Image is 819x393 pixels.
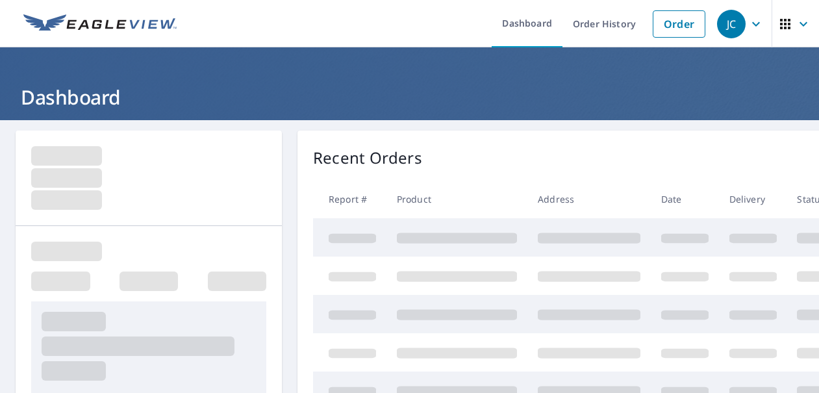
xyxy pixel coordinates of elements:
[653,10,705,38] a: Order
[313,146,422,170] p: Recent Orders
[651,180,719,218] th: Date
[719,180,787,218] th: Delivery
[386,180,527,218] th: Product
[16,84,803,110] h1: Dashboard
[313,180,386,218] th: Report #
[717,10,746,38] div: JC
[23,14,177,34] img: EV Logo
[527,180,651,218] th: Address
